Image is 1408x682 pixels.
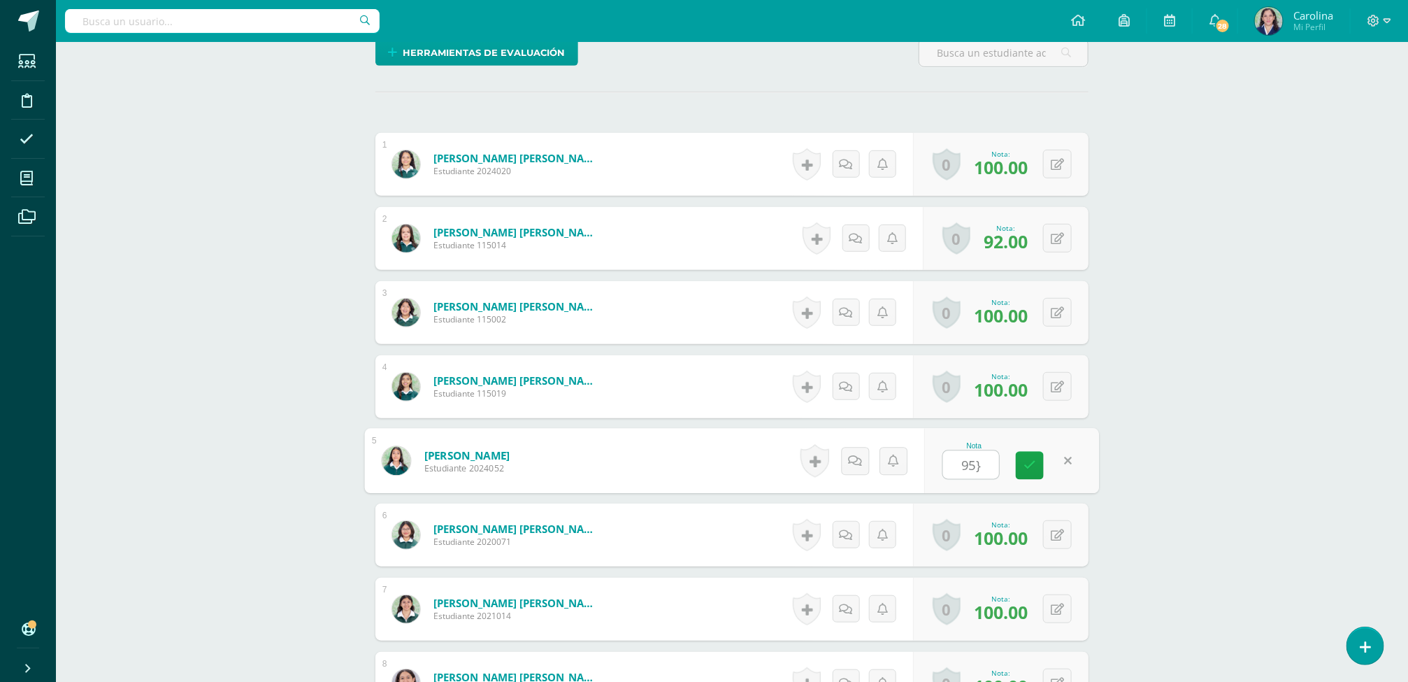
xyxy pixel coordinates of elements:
a: [PERSON_NAME] [PERSON_NAME] [433,374,601,388]
a: [PERSON_NAME] [424,448,510,462]
div: Nota: [974,520,1028,530]
span: 100.00 [974,600,1028,624]
span: 100.00 [974,526,1028,550]
input: Busca un estudiante aquí... [919,39,1088,66]
span: 100.00 [974,304,1028,327]
a: [PERSON_NAME] [PERSON_NAME] [433,299,601,313]
span: Estudiante 115002 [433,313,601,325]
span: Estudiante 2020071 [433,536,601,548]
span: 28 [1215,18,1230,34]
input: Busca un usuario... [65,9,380,33]
span: Mi Perfil [1293,21,1333,33]
span: Herramientas de evaluación [403,40,566,66]
img: 0e4f86142828c9c674330d8c6b666712.png [1255,7,1283,35]
a: [PERSON_NAME] [PERSON_NAME] [433,596,601,610]
a: [PERSON_NAME] [PERSON_NAME] [433,225,601,239]
span: Estudiante 2021014 [433,610,601,622]
div: Nota: [974,149,1028,159]
span: 92.00 [984,229,1028,253]
a: [PERSON_NAME] [PERSON_NAME] [433,522,601,536]
span: 100.00 [974,378,1028,402]
img: 36401dd1118056176d29b60afdf4148b.png [382,446,410,475]
span: Estudiante 115019 [433,388,601,399]
img: 5aee086bccfda61cf94ce241b30b3309.png [392,521,420,549]
span: Carolina [1293,8,1333,22]
span: Estudiante 115014 [433,239,601,251]
span: Estudiante 2024020 [433,165,601,177]
input: 0-100.0 [943,451,999,479]
img: 881e1af756ec811c0895067eb3863392.png [392,299,420,327]
a: [PERSON_NAME] [PERSON_NAME] [433,151,601,165]
div: Nota: [974,297,1028,307]
img: cd3ffb3125deefca479a540aa7144015.png [392,225,420,253]
div: Nota: [974,668,1028,678]
a: 0 [933,519,961,551]
a: 0 [933,148,961,180]
span: Estudiante 2024052 [424,462,510,475]
div: Nota: [984,223,1028,233]
div: Nota: [974,594,1028,604]
div: Nota: [974,371,1028,381]
img: 7533830a65007a9ba9768a73d7963f82.png [392,150,420,178]
img: df2dabbe112bc44694071414d75461b8.png [392,373,420,401]
div: Nota [942,442,1006,450]
a: 0 [933,371,961,403]
a: Herramientas de evaluación [375,38,578,66]
span: 100.00 [974,155,1028,179]
img: 21ecb1b6eb62dfcd83b073e897be9f81.png [392,595,420,623]
a: 0 [933,297,961,329]
a: 0 [933,593,961,625]
a: 0 [942,222,970,255]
